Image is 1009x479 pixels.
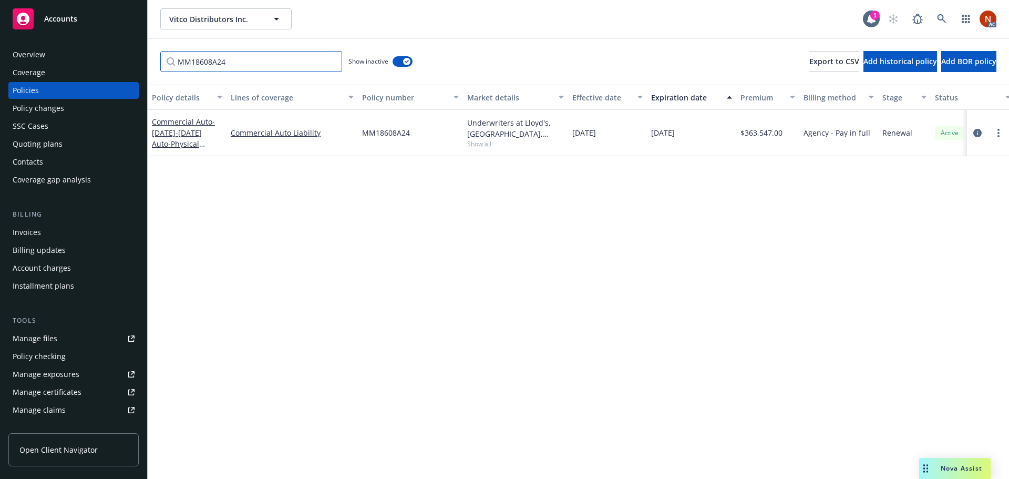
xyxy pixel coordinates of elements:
div: Policy number [362,92,447,103]
a: Manage BORs [8,420,139,436]
button: Expiration date [647,85,736,110]
a: Accounts [8,4,139,34]
div: Manage certificates [13,384,81,401]
div: Tools [8,315,139,326]
button: Lines of coverage [226,85,358,110]
span: Add BOR policy [941,56,996,66]
div: Contacts [13,154,43,170]
a: Invoices [8,224,139,241]
div: SSC Cases [13,118,48,135]
div: Installment plans [13,278,74,294]
span: Export to CSV [809,56,859,66]
div: Manage exposures [13,366,79,383]
a: more [992,127,1005,139]
button: Premium [736,85,799,110]
button: Policy number [358,85,463,110]
span: Show all [467,139,564,148]
div: Manage files [13,330,57,347]
div: Coverage gap analysis [13,171,91,188]
input: Filter by keyword... [160,51,342,72]
a: Policies [8,82,139,99]
div: Market details [467,92,552,103]
div: Coverage [13,64,45,81]
a: Quoting plans [8,136,139,152]
span: $363,547.00 [740,127,783,138]
div: Stage [882,92,915,103]
a: Report a Bug [907,8,928,29]
span: Add historical policy [863,56,937,66]
div: Quoting plans [13,136,63,152]
div: Manage BORs [13,420,62,436]
a: Manage claims [8,402,139,419]
a: Contacts [8,154,139,170]
a: Installment plans [8,278,139,294]
button: Effective date [568,85,647,110]
a: Commercial Auto Liability [231,127,354,138]
a: Search [931,8,952,29]
div: 1 [870,11,880,20]
div: Expiration date [651,92,720,103]
a: Start snowing [883,8,904,29]
span: Vitco Distributors Inc. [169,14,260,25]
div: Underwriters at Lloyd's, [GEOGRAPHIC_DATA], [PERSON_NAME] of [GEOGRAPHIC_DATA], RT Specialty Insu... [467,117,564,139]
div: Drag to move [919,458,932,479]
a: Coverage gap analysis [8,171,139,188]
span: Show inactive [348,57,388,66]
div: Lines of coverage [231,92,342,103]
span: Active [939,128,960,138]
div: Policies [13,82,39,99]
span: MM18608A24 [362,127,410,138]
a: Commercial Auto [152,117,215,204]
a: Switch app [955,8,976,29]
button: Vitco Distributors Inc. [160,8,292,29]
span: Open Client Navigator [19,444,98,455]
button: Export to CSV [809,51,859,72]
a: Account charges [8,260,139,277]
button: Policy details [148,85,226,110]
button: Market details [463,85,568,110]
div: Effective date [572,92,631,103]
div: Account charges [13,260,71,277]
div: Policy changes [13,100,64,117]
img: photo [980,11,996,27]
div: Billing [8,209,139,220]
div: Policy details [152,92,211,103]
button: Add historical policy [863,51,937,72]
span: Accounts [44,15,77,23]
a: Coverage [8,64,139,81]
span: [DATE] [572,127,596,138]
a: Policy checking [8,348,139,365]
button: Stage [878,85,931,110]
div: Billing method [804,92,862,103]
a: circleInformation [971,127,984,139]
span: [DATE] [651,127,675,138]
div: Invoices [13,224,41,241]
a: Policy changes [8,100,139,117]
a: Manage exposures [8,366,139,383]
button: Add BOR policy [941,51,996,72]
div: Overview [13,46,45,63]
div: Policy checking [13,348,66,365]
div: Manage claims [13,402,66,419]
a: Overview [8,46,139,63]
button: Billing method [799,85,878,110]
div: Billing updates [13,242,66,259]
a: Billing updates [8,242,139,259]
div: Premium [740,92,784,103]
span: Nova Assist [941,464,982,473]
a: Manage certificates [8,384,139,401]
a: Manage files [8,330,139,347]
div: Status [935,92,999,103]
span: Agency - Pay in full [804,127,870,138]
a: SSC Cases [8,118,139,135]
span: Renewal [882,127,912,138]
button: Nova Assist [919,458,991,479]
